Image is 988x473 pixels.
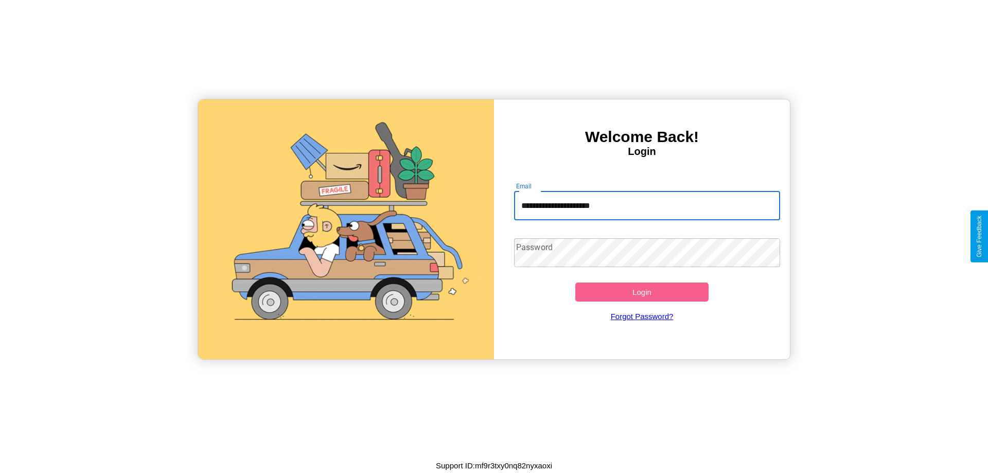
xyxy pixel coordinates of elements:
a: Forgot Password? [509,302,775,331]
p: Support ID: mf9r3txy0nq82nyxaoxi [436,459,552,472]
img: gif [198,99,494,359]
h3: Welcome Back! [494,128,790,146]
label: Email [516,182,532,190]
h4: Login [494,146,790,157]
div: Give Feedback [976,216,983,257]
button: Login [575,283,709,302]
